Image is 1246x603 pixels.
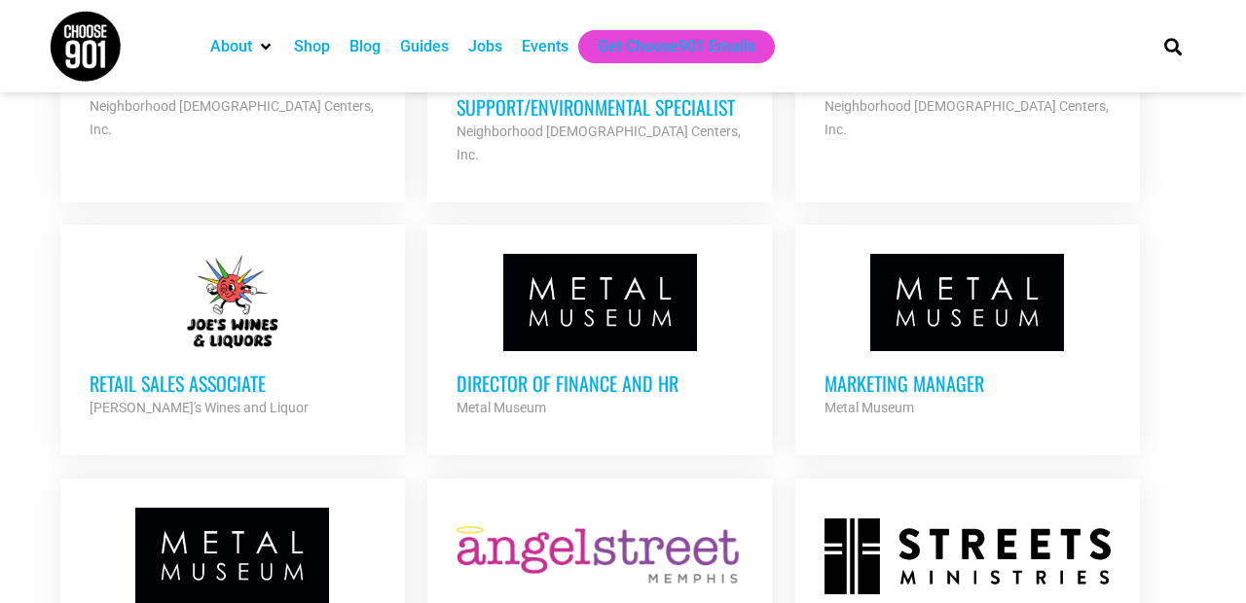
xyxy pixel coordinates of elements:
a: Shop [294,35,330,58]
strong: Metal Museum [457,400,546,415]
div: Search [1157,30,1190,62]
a: Events [522,35,568,58]
h3: Operations Support/Environmental Specialist [457,69,743,120]
strong: Neighborhood [DEMOGRAPHIC_DATA] Centers, Inc. [457,124,741,162]
h3: Director of Finance and HR [457,371,743,396]
a: Blog [349,35,381,58]
a: Marketing Manager Metal Museum [795,225,1140,448]
strong: Metal Museum [825,400,914,415]
h3: Marketing Manager [825,371,1111,396]
strong: Neighborhood [DEMOGRAPHIC_DATA] Centers, Inc. [90,98,374,137]
div: About [201,30,284,63]
a: Retail Sales Associate [PERSON_NAME]'s Wines and Liquor [60,225,405,448]
a: Guides [400,35,449,58]
strong: [PERSON_NAME]'s Wines and Liquor [90,400,309,415]
strong: Neighborhood [DEMOGRAPHIC_DATA] Centers, Inc. [825,98,1109,137]
a: About [210,35,252,58]
nav: Main nav [201,30,1131,63]
a: Get Choose901 Emails [598,35,755,58]
h3: Retail Sales Associate [90,371,376,396]
a: Director of Finance and HR Metal Museum [427,225,772,448]
a: Jobs [468,35,502,58]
